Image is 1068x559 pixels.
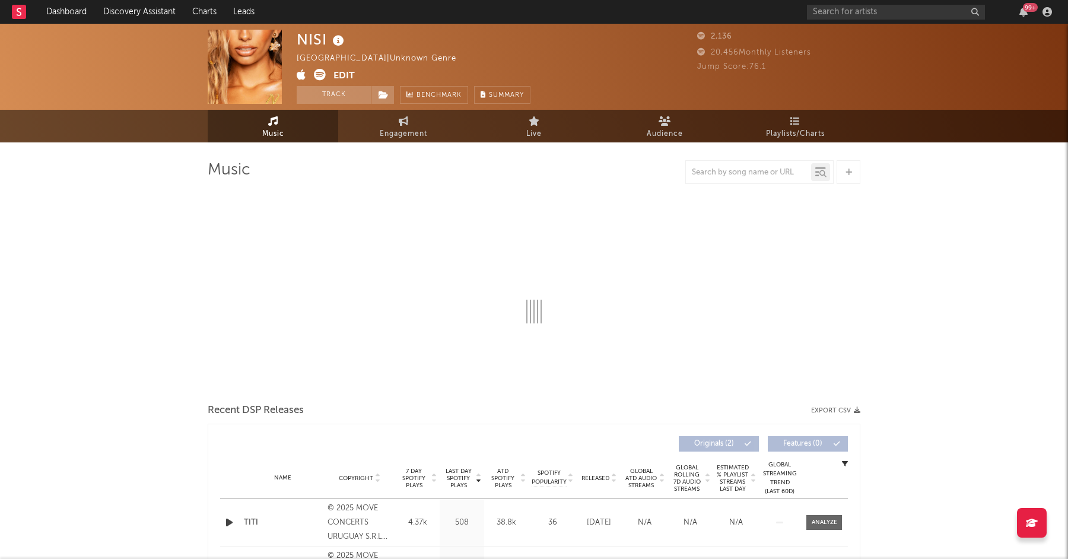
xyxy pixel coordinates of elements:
[670,517,710,529] div: N/A
[647,127,683,141] span: Audience
[417,88,462,103] span: Benchmark
[697,63,766,71] span: Jump Score: 76.1
[208,110,338,142] a: Music
[811,407,860,414] button: Export CSV
[532,469,567,487] span: Spotify Popularity
[443,517,481,529] div: 508
[686,168,811,177] input: Search by song name or URL
[697,33,732,40] span: 2,136
[625,517,665,529] div: N/A
[581,475,609,482] span: Released
[1023,3,1038,12] div: 99 +
[766,127,825,141] span: Playlists/Charts
[474,86,530,104] button: Summary
[775,440,830,447] span: Features ( 0 )
[697,49,811,56] span: 20,456 Monthly Listeners
[670,464,703,493] span: Global Rolling 7D Audio Streams
[807,5,985,20] input: Search for artists
[599,110,730,142] a: Audience
[487,517,526,529] div: 38.8k
[398,468,430,489] span: 7 Day Spotify Plays
[333,69,355,84] button: Edit
[328,501,392,544] div: © 2025 MOVE CONCERTS URUGUAY S.R.L distributed by Warner Music Latina Inc.
[762,460,797,496] div: Global Streaming Trend (Last 60D)
[338,110,469,142] a: Engagement
[297,52,470,66] div: [GEOGRAPHIC_DATA] | Unknown Genre
[398,517,437,529] div: 4.37k
[716,464,749,493] span: Estimated % Playlist Streams Last Day
[1019,7,1028,17] button: 99+
[297,30,347,49] div: NISI
[625,468,657,489] span: Global ATD Audio Streams
[532,517,573,529] div: 36
[208,404,304,418] span: Recent DSP Releases
[297,86,371,104] button: Track
[400,86,468,104] a: Benchmark
[487,468,519,489] span: ATD Spotify Plays
[579,517,619,529] div: [DATE]
[716,517,756,529] div: N/A
[262,127,284,141] span: Music
[339,475,373,482] span: Copyright
[380,127,427,141] span: Engagement
[469,110,599,142] a: Live
[443,468,474,489] span: Last Day Spotify Plays
[730,110,860,142] a: Playlists/Charts
[244,517,322,529] a: TITI
[679,436,759,452] button: Originals(2)
[526,127,542,141] span: Live
[489,92,524,99] span: Summary
[686,440,741,447] span: Originals ( 2 )
[244,474,322,482] div: Name
[768,436,848,452] button: Features(0)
